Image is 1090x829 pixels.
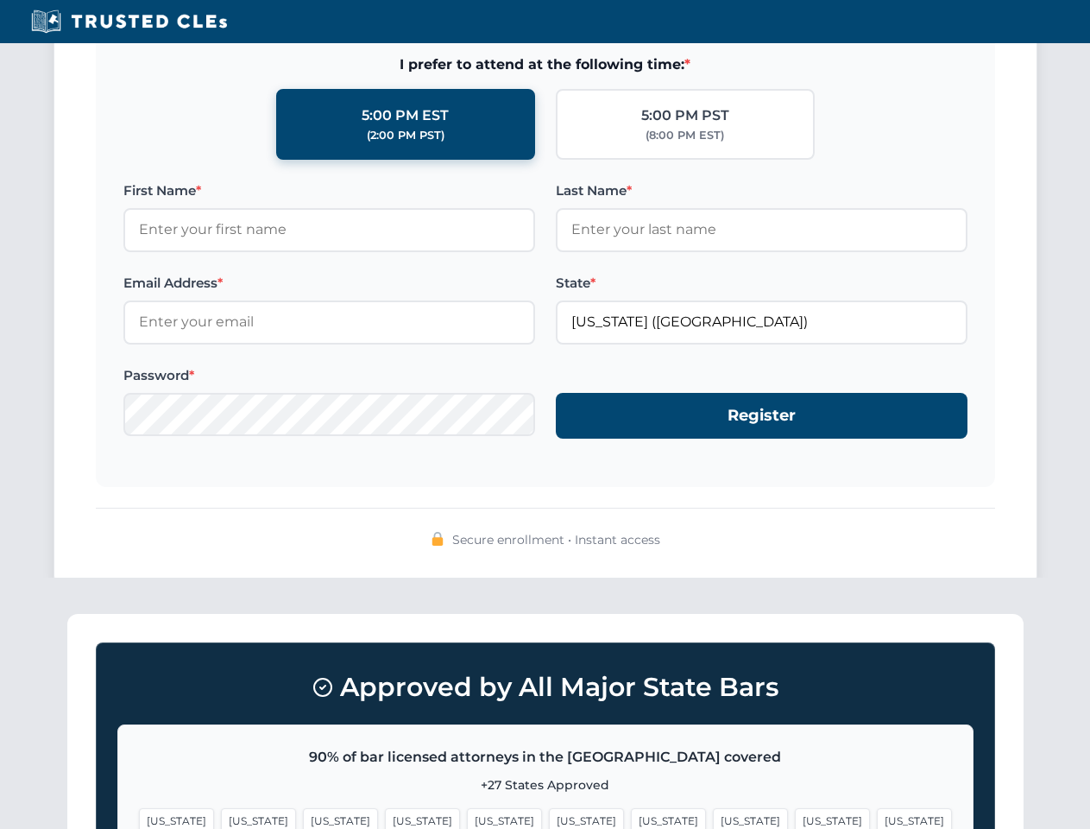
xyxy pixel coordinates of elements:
[123,365,535,386] label: Password
[367,127,444,144] div: (2:00 PM PST)
[139,746,952,769] p: 90% of bar licensed attorneys in the [GEOGRAPHIC_DATA] covered
[123,180,535,201] label: First Name
[123,208,535,251] input: Enter your first name
[117,664,973,711] h3: Approved by All Major State Bars
[646,127,724,144] div: (8:00 PM EST)
[556,393,967,439] button: Register
[452,530,660,549] span: Secure enrollment • Instant access
[556,301,967,344] input: Florida (FL)
[139,775,952,794] p: +27 States Approved
[26,9,232,35] img: Trusted CLEs
[556,208,967,251] input: Enter your last name
[431,532,444,546] img: 🔒
[123,54,967,76] span: I prefer to attend at the following time:
[556,180,967,201] label: Last Name
[641,104,729,127] div: 5:00 PM PST
[123,273,535,294] label: Email Address
[362,104,449,127] div: 5:00 PM EST
[123,301,535,344] input: Enter your email
[556,273,967,294] label: State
